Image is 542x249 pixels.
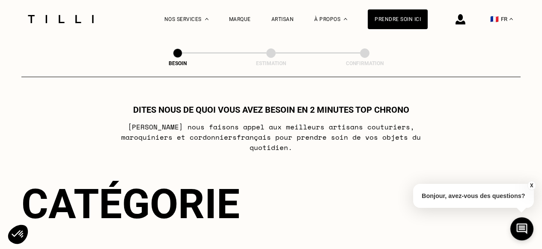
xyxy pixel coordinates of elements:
div: Confirmation [322,60,408,66]
img: menu déroulant [509,18,513,20]
div: Estimation [228,60,314,66]
p: [PERSON_NAME] nous faisons appel aux meilleurs artisans couturiers , maroquiniers et cordonniers ... [101,122,441,153]
img: Logo du service de couturière Tilli [25,15,97,23]
a: Prendre soin ici [368,9,428,29]
div: Catégorie [21,180,521,228]
span: 🇫🇷 [490,15,499,23]
img: Menu déroulant [205,18,208,20]
img: Menu déroulant à propos [344,18,347,20]
button: X [527,181,536,190]
img: icône connexion [456,14,465,24]
a: Artisan [271,16,294,22]
p: Bonjour, avez-vous des questions? [413,184,534,208]
h1: Dites nous de quoi vous avez besoin en 2 minutes top chrono [133,105,409,115]
a: Marque [229,16,251,22]
div: Besoin [135,60,220,66]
